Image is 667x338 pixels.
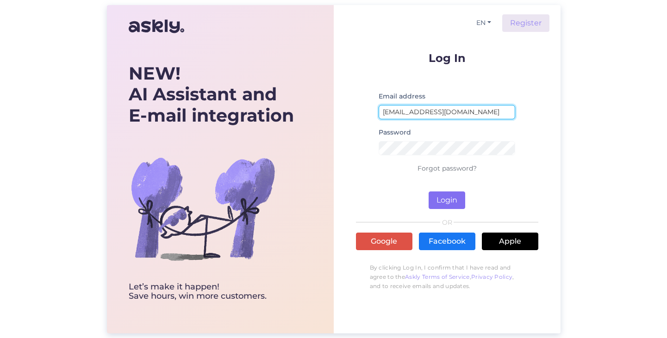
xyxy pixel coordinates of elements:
[471,273,512,280] a: Privacy Policy
[473,16,495,30] button: EN
[502,14,549,32] a: Register
[379,105,516,119] input: Enter email
[129,62,181,84] b: NEW!
[129,15,184,37] img: Askly
[379,128,411,137] label: Password
[129,63,294,126] div: AI Assistant and E-mail integration
[129,283,294,301] div: Let’s make it happen! Save hours, win more customers.
[429,191,465,209] button: Login
[418,164,477,172] a: Forgot password?
[379,92,425,101] label: Email address
[356,258,538,295] p: By clicking Log In, I confirm that I have read and agree to the , , and to receive emails and upd...
[356,52,538,64] p: Log In
[129,135,277,283] img: bg-askly
[482,233,538,250] a: Apple
[419,233,475,250] a: Facebook
[440,219,454,226] span: OR
[356,233,412,250] a: Google
[405,273,470,280] a: Askly Terms of Service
